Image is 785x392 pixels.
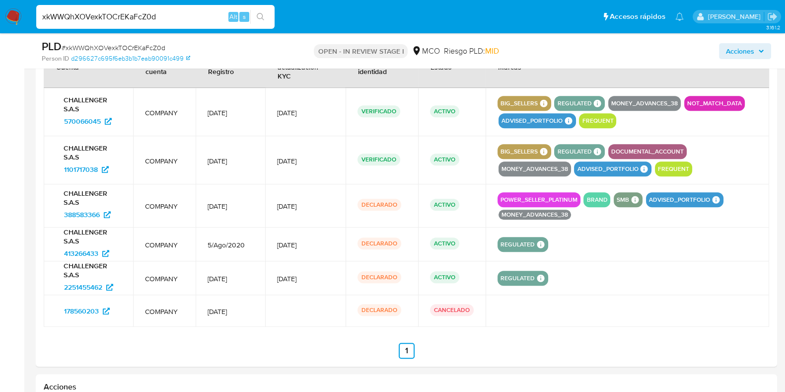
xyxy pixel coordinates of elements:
span: Riesgo PLD: [443,46,499,57]
p: OPEN - IN REVIEW STAGE I [314,44,408,58]
b: Person ID [42,54,69,63]
b: PLD [42,38,62,54]
span: 3.161.2 [766,23,780,31]
button: Acciones [719,43,771,59]
div: MCO [412,46,439,57]
span: Accesos rápidos [610,11,665,22]
input: Buscar usuario o caso... [36,10,275,23]
span: MID [485,45,499,57]
p: marcela.perdomo@mercadolibre.com.co [708,12,764,21]
span: # xkWWQhXOVexkTOCrEKaFcZ0d [62,43,165,53]
button: search-icon [250,10,271,24]
span: s [243,12,246,21]
span: Acciones [726,43,754,59]
h2: Acciones [44,382,769,392]
a: Salir [767,11,778,22]
a: d296627c695f6eb3b1b7eab90091c499 [71,54,190,63]
a: Notificaciones [675,12,684,21]
span: Alt [229,12,237,21]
